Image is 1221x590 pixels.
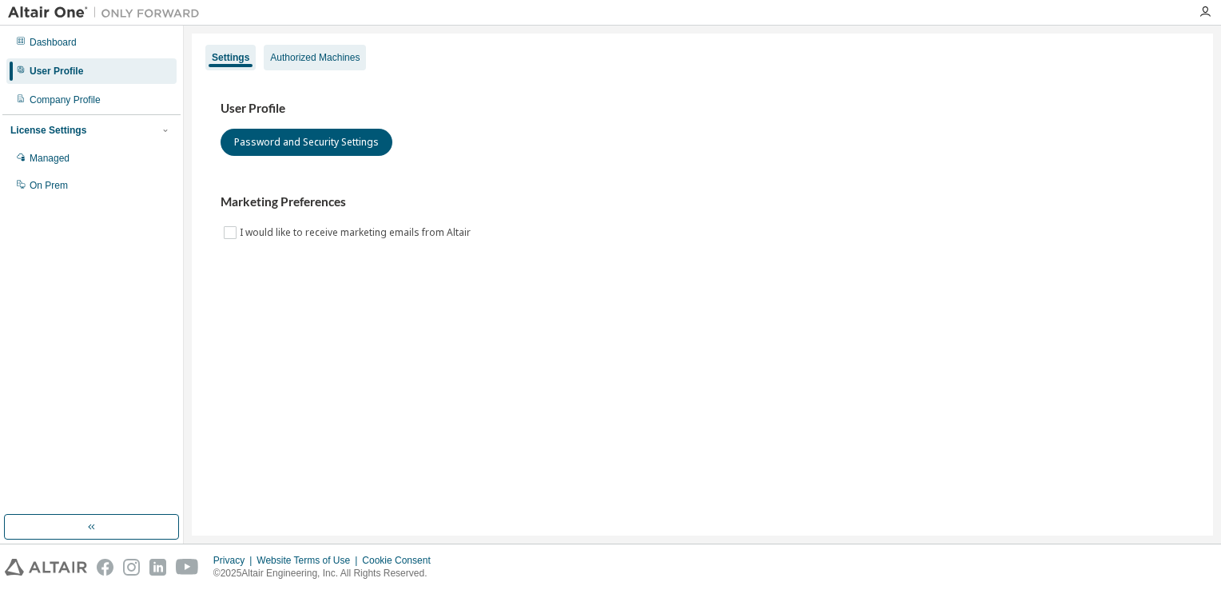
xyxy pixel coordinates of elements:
[257,554,362,567] div: Website Terms of Use
[97,559,113,576] img: facebook.svg
[212,51,249,64] div: Settings
[123,559,140,576] img: instagram.svg
[5,559,87,576] img: altair_logo.svg
[221,129,392,156] button: Password and Security Settings
[221,101,1184,117] h3: User Profile
[8,5,208,21] img: Altair One
[30,152,70,165] div: Managed
[30,94,101,106] div: Company Profile
[213,567,440,580] p: © 2025 Altair Engineering, Inc. All Rights Reserved.
[30,65,83,78] div: User Profile
[362,554,439,567] div: Cookie Consent
[270,51,360,64] div: Authorized Machines
[30,179,68,192] div: On Prem
[213,554,257,567] div: Privacy
[10,124,86,137] div: License Settings
[176,559,199,576] img: youtube.svg
[221,194,1184,210] h3: Marketing Preferences
[30,36,77,49] div: Dashboard
[149,559,166,576] img: linkedin.svg
[240,223,474,242] label: I would like to receive marketing emails from Altair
